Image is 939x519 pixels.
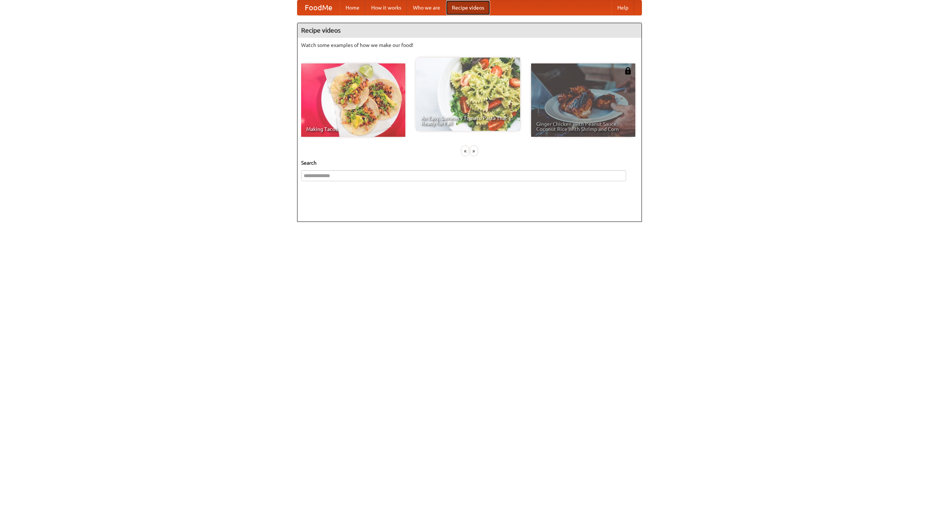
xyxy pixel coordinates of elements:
img: 483408.png [624,67,632,74]
h4: Recipe videos [297,23,642,38]
a: Recipe videos [446,0,490,15]
a: Making Tacos [301,63,405,137]
p: Watch some examples of how we make our food! [301,41,638,49]
a: Who we are [407,0,446,15]
div: » [471,146,477,156]
span: An Easy, Summery Tomato Pasta That's Ready for Fall [421,116,515,126]
div: « [462,146,468,156]
h5: Search [301,159,638,167]
a: Help [611,0,634,15]
a: How it works [365,0,407,15]
span: Making Tacos [306,127,400,132]
a: Home [340,0,365,15]
a: FoodMe [297,0,340,15]
a: An Easy, Summery Tomato Pasta That's Ready for Fall [416,58,520,131]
